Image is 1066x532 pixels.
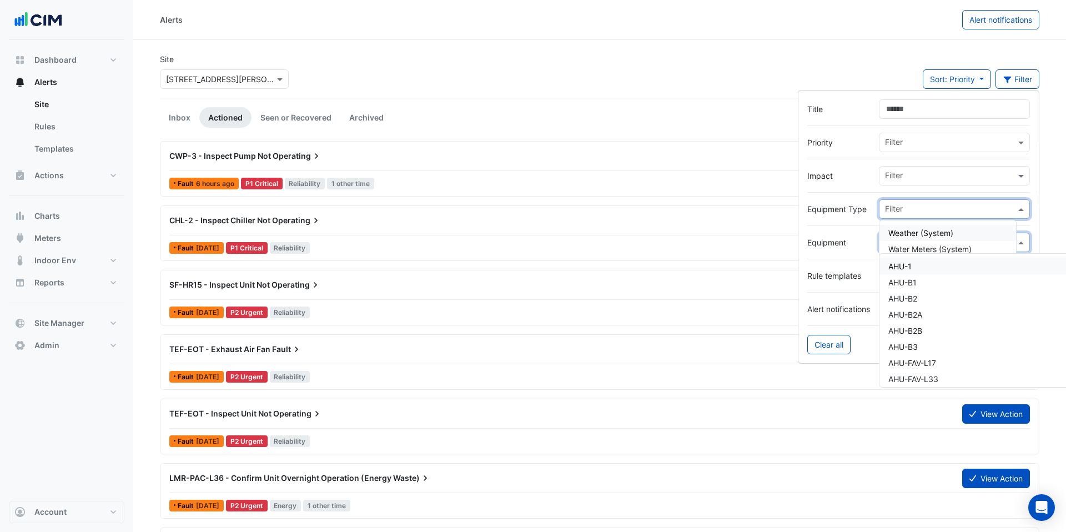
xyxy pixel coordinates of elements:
[13,9,63,31] img: Company Logo
[888,342,918,352] span: AHU-B3
[226,307,268,318] div: P2 Urgent
[178,309,196,316] span: Fault
[14,170,26,181] app-icon: Actions
[272,344,302,355] span: Fault
[34,170,64,181] span: Actions
[9,227,124,249] button: Meters
[888,278,917,287] span: AHU-B1
[14,54,26,66] app-icon: Dashboard
[9,71,124,93] button: Alerts
[272,215,321,226] span: Operating
[270,500,301,511] span: Energy
[169,409,271,418] span: TEF-EOT - Inspect Unit Not
[1028,494,1055,521] div: Open Intercom Messenger
[14,255,26,266] app-icon: Indoor Env
[178,374,196,380] span: Fault
[252,107,340,128] a: Seen or Recovered
[9,272,124,294] button: Reports
[9,49,124,71] button: Dashboard
[883,169,903,184] div: Filter
[34,277,64,288] span: Reports
[34,77,57,88] span: Alerts
[196,244,219,252] span: Mon 15-Sep-2025 11:16 AEST
[285,178,325,189] span: Reliability
[888,262,912,271] span: AHU-1
[178,245,196,252] span: Fault
[327,178,374,189] span: 1 other time
[14,210,26,222] app-icon: Charts
[34,340,59,351] span: Admin
[888,326,922,335] span: AHU-B2B
[14,318,26,329] app-icon: Site Manager
[969,15,1032,24] span: Alert notifications
[807,303,870,315] label: Alert notifications
[807,137,870,148] label: Priority
[196,437,219,445] span: Tue 28-Jan-2025 07:45 AEDT
[169,344,270,354] span: TEF-EOT - Exhaust Air Fan
[34,255,76,266] span: Indoor Env
[34,318,84,329] span: Site Manager
[888,244,972,254] span: Water Meters (System)
[196,179,234,188] span: Tue 14-Oct-2025 08:15 AEDT
[178,438,196,445] span: Fault
[14,340,26,351] app-icon: Admin
[160,53,174,65] label: Site
[807,170,870,182] label: Impact
[807,103,870,115] label: Title
[169,215,270,225] span: CHL-2 - Inspect Chiller Not
[160,14,183,26] div: Alerts
[196,373,219,381] span: Mon 24-Feb-2025 15:15 AEDT
[930,74,975,84] span: Sort: Priority
[178,503,196,509] span: Fault
[995,69,1040,89] button: Filter
[169,473,391,483] span: LMR-PAC-L36 - Confirm Unit Overnight Operation (Energy
[226,435,268,447] div: P2 Urgent
[807,270,870,282] label: Rule templates
[26,116,124,138] a: Rules
[26,93,124,116] a: Site
[226,371,268,383] div: P2 Urgent
[9,312,124,334] button: Site Manager
[9,334,124,357] button: Admin
[888,374,938,384] span: AHU-FAV-L33
[9,501,124,523] button: Account
[807,335,851,354] button: Clear all
[340,107,393,128] a: Archived
[962,404,1030,424] button: View Action
[888,228,953,238] span: Weather (System)
[9,93,124,164] div: Alerts
[34,54,77,66] span: Dashboard
[169,151,271,160] span: CWP-3 - Inspect Pump Not
[807,237,870,248] label: Equipment
[271,279,321,290] span: Operating
[888,310,922,319] span: AHU-B2A
[26,138,124,160] a: Templates
[160,107,199,128] a: Inbox
[14,77,26,88] app-icon: Alerts
[14,277,26,288] app-icon: Reports
[169,280,270,289] span: SF-HR15 - Inspect Unit Not
[34,506,67,518] span: Account
[888,294,917,303] span: AHU-B2
[14,233,26,244] app-icon: Meters
[226,242,268,254] div: P1 Critical
[393,473,431,484] span: Waste)
[962,10,1039,29] button: Alert notifications
[270,242,310,254] span: Reliability
[9,249,124,272] button: Indoor Env
[196,308,219,317] span: Mon 15-Sep-2025 06:15 AEST
[226,500,268,511] div: P2 Urgent
[241,178,283,189] div: P1 Critical
[303,500,350,511] span: 1 other time
[9,205,124,227] button: Charts
[9,164,124,187] button: Actions
[923,69,991,89] button: Sort: Priority
[807,203,870,215] label: Equipment Type
[273,408,323,419] span: Operating
[883,203,903,217] div: Filter
[883,136,903,150] div: Filter
[879,220,1016,354] div: Options List
[196,501,219,510] span: Tue 14-Jan-2025 21:00 AEDT
[888,358,936,368] span: AHU-FAV-L17
[273,150,322,162] span: Operating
